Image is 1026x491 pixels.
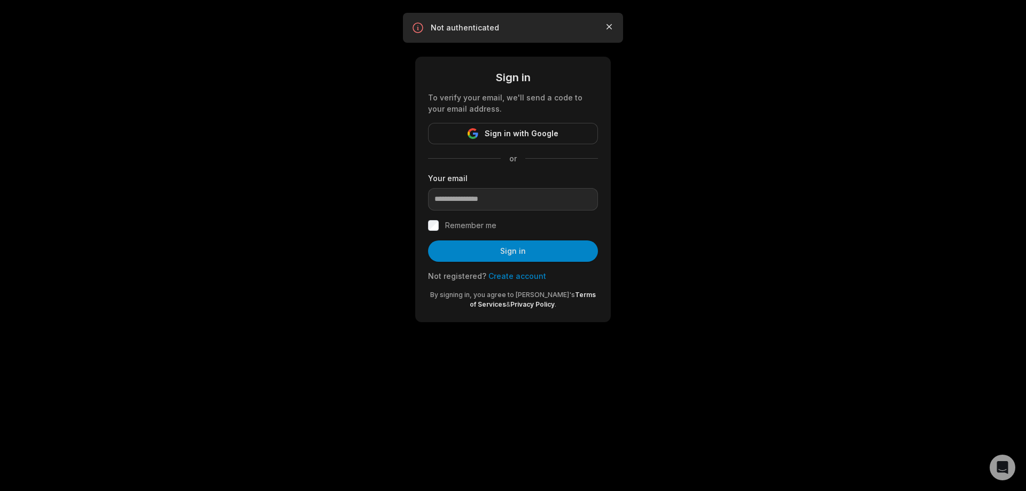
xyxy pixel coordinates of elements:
[506,300,510,308] span: &
[501,153,525,164] span: or
[428,173,598,184] label: Your email
[470,291,596,308] a: Terms of Services
[428,271,486,280] span: Not registered?
[428,123,598,144] button: Sign in with Google
[445,219,496,232] label: Remember me
[428,240,598,262] button: Sign in
[428,69,598,85] div: Sign in
[485,127,558,140] span: Sign in with Google
[430,291,575,299] span: By signing in, you agree to [PERSON_NAME]'s
[431,22,595,33] p: Not authenticated
[555,300,556,308] span: .
[428,92,598,114] div: To verify your email, we'll send a code to your email address.
[990,455,1015,480] div: Open Intercom Messenger
[488,271,546,280] a: Create account
[510,300,555,308] a: Privacy Policy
